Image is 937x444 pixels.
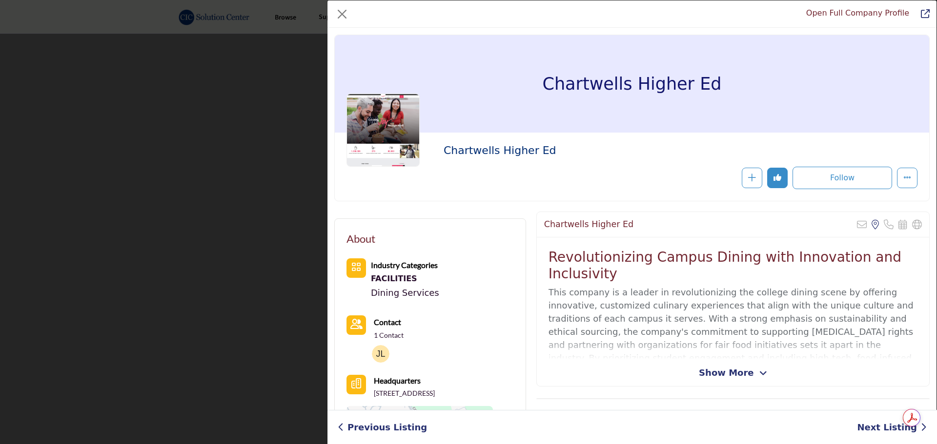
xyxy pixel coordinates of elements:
[374,375,421,386] b: Headquarters
[372,345,389,363] img: Julia L.
[857,421,927,434] a: Next Listing
[346,94,420,167] img: chartwells-higher-education logo
[897,168,917,188] button: More Options
[699,366,754,379] span: Show More
[374,317,401,327] b: Contact
[543,35,722,133] h1: Chartwells Higher Ed
[914,7,930,20] a: Redirect to chartwells-higher-education
[371,260,438,270] b: Industry Categories
[334,6,350,22] button: Close
[374,388,435,398] p: [STREET_ADDRESS]
[742,168,762,188] button: Redirect to login page
[444,144,712,157] h2: Chartwells Higher Ed
[346,375,366,394] button: Headquarter icon
[371,271,439,286] a: FACILITIES
[544,219,634,230] h2: Chartwells Higher Ed
[346,315,366,335] button: Contact-Employee Icon
[549,286,917,404] p: This company is a leader in revolutionizing the college dining scene by offering innovative, cust...
[767,168,788,188] button: Redirect to login page
[374,315,401,328] a: Contact
[371,260,438,270] a: Industry Categories
[793,167,892,189] button: Redirect to login
[346,315,366,335] a: Link of redirect to contact page
[371,271,439,286] div: Campus infrastructure, maintenance systems, and physical plant management solutions for education...
[371,288,439,298] a: Dining Services
[346,231,375,247] h2: About
[338,421,427,434] a: Previous Listing
[374,330,404,340] a: 1 Contact
[806,8,909,18] a: Redirect to chartwells-higher-education
[549,249,917,282] h2: Revolutionizing Campus Dining with Innovation and Inclusivity
[346,258,366,278] button: Category Icon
